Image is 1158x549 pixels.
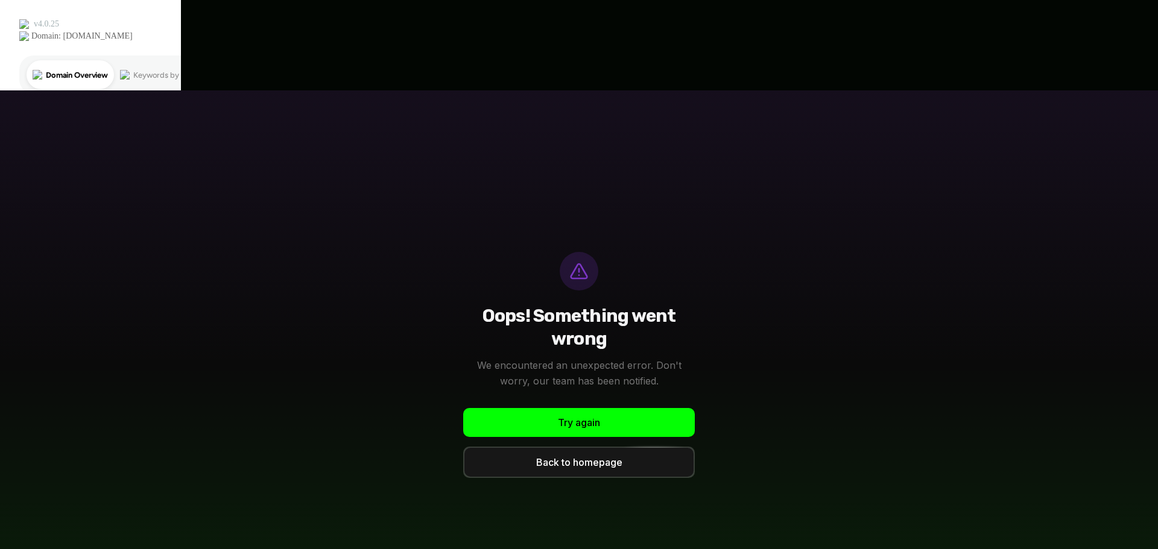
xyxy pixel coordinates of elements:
[34,19,59,29] div: v 4.0.25
[133,71,203,79] div: Keywords by Traffic
[33,70,42,80] img: tab_domain_overview_orange.svg
[463,305,695,350] h1: Oops! Something went wrong
[463,447,695,478] button: Back to homepage
[463,357,695,389] p: We encountered an unexpected error. Don't worry, our team has been notified.
[120,70,130,80] img: tab_keywords_by_traffic_grey.svg
[31,31,133,41] div: Domain: [DOMAIN_NAME]
[463,408,695,437] button: Try again
[46,71,108,79] div: Domain Overview
[19,19,29,29] img: logo_orange.svg
[464,448,694,477] div: Back to homepage
[19,31,29,41] img: website_grey.svg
